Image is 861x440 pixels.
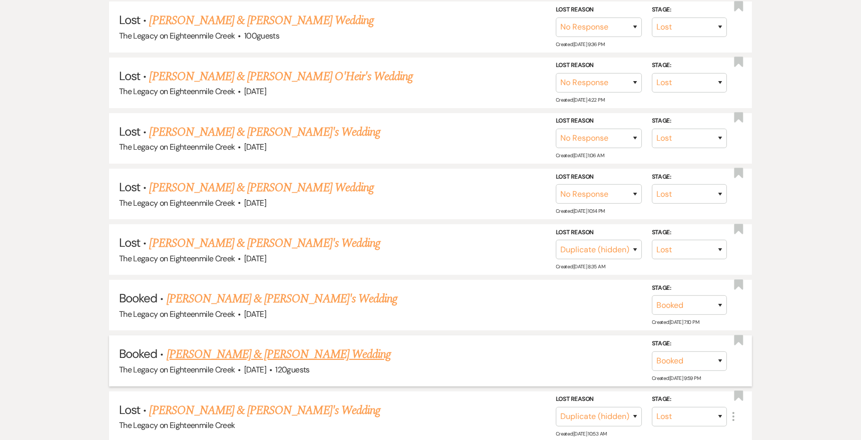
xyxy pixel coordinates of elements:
[652,319,699,325] span: Created: [DATE] 7:10 PM
[556,41,604,47] span: Created: [DATE] 9:36 PM
[119,346,157,361] span: Booked
[652,375,700,381] span: Created: [DATE] 9:59 PM
[652,283,727,294] label: Stage:
[652,116,727,127] label: Stage:
[149,123,380,141] a: [PERSON_NAME] & [PERSON_NAME]'s Wedding
[244,309,266,319] span: [DATE]
[556,430,606,437] span: Created: [DATE] 10:53 AM
[556,116,642,127] label: Lost Reason
[119,253,235,264] span: The Legacy on Eighteenmile Creek
[652,227,727,238] label: Stage:
[119,364,235,375] span: The Legacy on Eighteenmile Creek
[149,179,373,197] a: [PERSON_NAME] & [PERSON_NAME] Wedding
[244,142,266,152] span: [DATE]
[119,124,140,139] span: Lost
[652,171,727,182] label: Stage:
[119,290,157,306] span: Booked
[652,5,727,16] label: Stage:
[556,208,604,214] span: Created: [DATE] 10:14 PM
[556,152,604,159] span: Created: [DATE] 1:06 AM
[119,12,140,28] span: Lost
[556,227,642,238] label: Lost Reason
[244,198,266,208] span: [DATE]
[119,309,235,319] span: The Legacy on Eighteenmile Creek
[556,171,642,182] label: Lost Reason
[119,31,235,41] span: The Legacy on Eighteenmile Creek
[275,364,309,375] span: 120 guests
[119,68,140,84] span: Lost
[119,142,235,152] span: The Legacy on Eighteenmile Creek
[652,338,727,349] label: Stage:
[652,60,727,71] label: Stage:
[244,86,266,97] span: [DATE]
[652,394,727,405] label: Stage:
[244,364,266,375] span: [DATE]
[244,253,266,264] span: [DATE]
[149,401,380,419] a: [PERSON_NAME] & [PERSON_NAME]'s Wedding
[119,179,140,195] span: Lost
[149,68,413,86] a: [PERSON_NAME] & [PERSON_NAME] O'Heir's Wedding
[556,263,605,270] span: Created: [DATE] 8:35 AM
[119,420,235,430] span: The Legacy on Eighteenmile Creek
[119,235,140,250] span: Lost
[556,97,604,103] span: Created: [DATE] 4:22 PM
[556,60,642,71] label: Lost Reason
[119,198,235,208] span: The Legacy on Eighteenmile Creek
[149,234,380,252] a: [PERSON_NAME] & [PERSON_NAME]'s Wedding
[119,86,235,97] span: The Legacy on Eighteenmile Creek
[119,402,140,417] span: Lost
[149,12,373,30] a: [PERSON_NAME] & [PERSON_NAME] Wedding
[167,290,398,308] a: [PERSON_NAME] & [PERSON_NAME]'s Wedding
[167,345,391,363] a: [PERSON_NAME] & [PERSON_NAME] Wedding
[556,394,642,405] label: Lost Reason
[556,5,642,16] label: Lost Reason
[244,31,279,41] span: 100 guests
